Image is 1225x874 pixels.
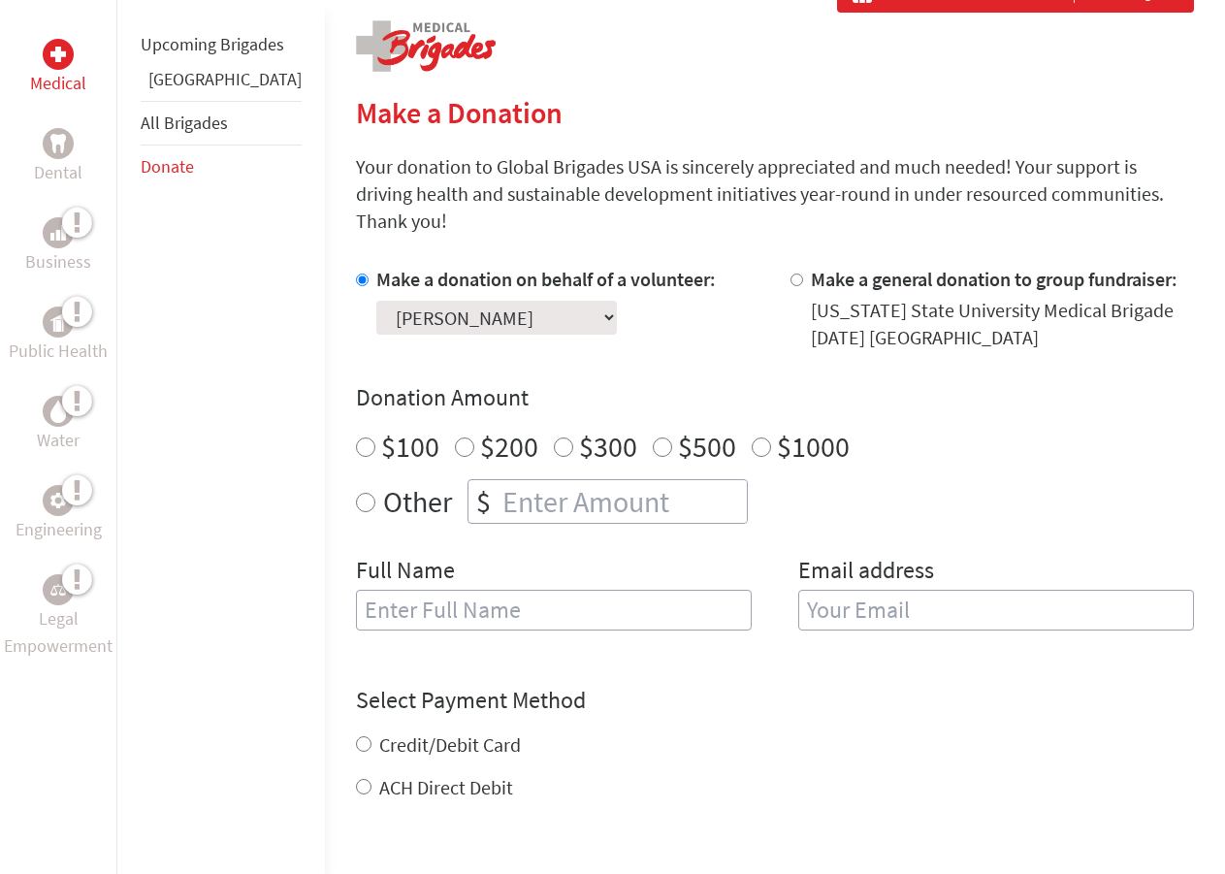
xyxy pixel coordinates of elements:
li: Guatemala [141,66,302,101]
input: Your Email [798,590,1194,631]
p: Medical [30,70,86,97]
label: Make a general donation to group fundraiser: [811,267,1177,291]
label: Email address [798,555,934,590]
li: Donate [141,146,302,188]
img: Engineering [50,493,66,508]
div: Water [43,396,74,427]
h4: Select Payment Method [356,685,1194,716]
label: $1000 [777,428,850,465]
label: Other [383,479,452,524]
a: [GEOGRAPHIC_DATA] [148,68,302,90]
a: Donate [141,155,194,178]
label: ACH Direct Debit [379,775,513,799]
a: DentalDental [34,128,82,186]
p: Engineering [16,516,102,543]
img: Public Health [50,312,66,332]
label: $200 [480,428,538,465]
p: Public Health [9,338,108,365]
div: Engineering [43,485,74,516]
label: Credit/Debit Card [379,732,521,757]
div: Business [43,217,74,248]
a: Upcoming Brigades [141,33,284,55]
a: EngineeringEngineering [16,485,102,543]
a: Legal EmpowermentLegal Empowerment [4,574,113,660]
a: Public HealthPublic Health [9,307,108,365]
label: Make a donation on behalf of a volunteer: [376,267,716,291]
div: Public Health [43,307,74,338]
img: Business [50,225,66,241]
img: Water [50,400,66,422]
div: $ [468,480,499,523]
li: All Brigades [141,101,302,146]
img: Dental [50,134,66,152]
div: Legal Empowerment [43,574,74,605]
li: Upcoming Brigades [141,23,302,66]
h2: Make a Donation [356,95,1194,130]
input: Enter Amount [499,480,747,523]
img: Medical [50,47,66,62]
a: BusinessBusiness [25,217,91,275]
p: Business [25,248,91,275]
p: Legal Empowerment [4,605,113,660]
p: Dental [34,159,82,186]
p: Water [37,427,80,454]
a: MedicalMedical [30,39,86,97]
input: Enter Full Name [356,590,752,631]
h4: Donation Amount [356,382,1194,413]
p: Your donation to Global Brigades USA is sincerely appreciated and much needed! Your support is dr... [356,153,1194,235]
label: $300 [579,428,637,465]
div: Medical [43,39,74,70]
div: [US_STATE] State University Medical Brigade [DATE] [GEOGRAPHIC_DATA] [811,297,1194,351]
a: WaterWater [37,396,80,454]
img: logo-medical.png [356,20,496,72]
label: Full Name [356,555,455,590]
a: All Brigades [141,112,228,134]
label: $100 [381,428,439,465]
label: $500 [678,428,736,465]
img: Legal Empowerment [50,584,66,596]
div: Dental [43,128,74,159]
